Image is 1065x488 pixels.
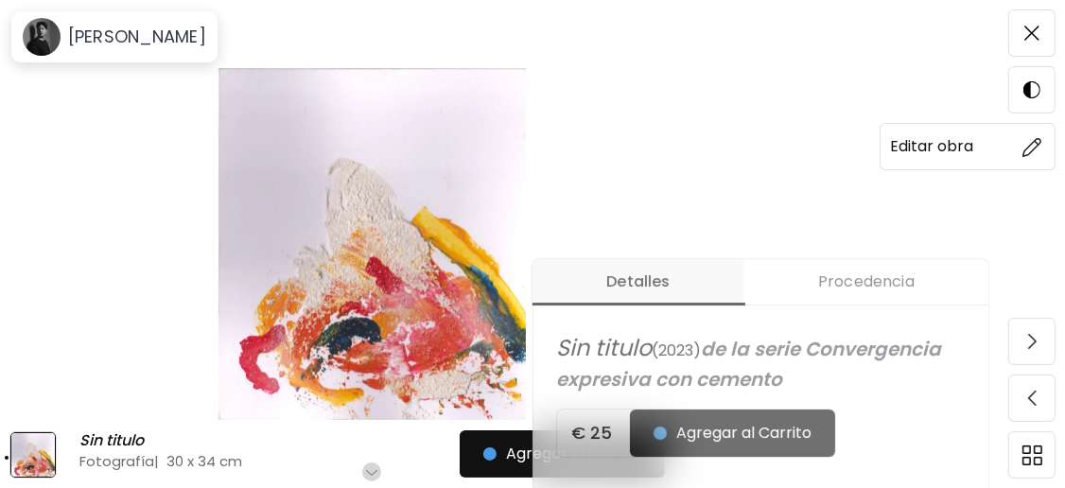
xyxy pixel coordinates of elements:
h4: Fotografía | 30 x 34 cm [79,451,513,471]
span: Agregar al Carrito [654,422,812,444]
span: Sin titulo [556,332,652,363]
button: Agregar al Carrito [460,430,665,478]
button: Agregar al Carrito [630,410,835,457]
h6: [PERSON_NAME] [68,26,206,48]
span: de la serie Convergencia expresiva con cemento [556,336,946,392]
span: Detalles [544,270,733,293]
span: ( 2023 ) [652,340,701,361]
h6: Editar obra [890,134,973,159]
span: Procedencia [756,270,977,293]
h6: Sin titulo [79,431,148,450]
span: Agregar al Carrito [483,443,641,465]
h5: € 25 [557,422,630,444]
